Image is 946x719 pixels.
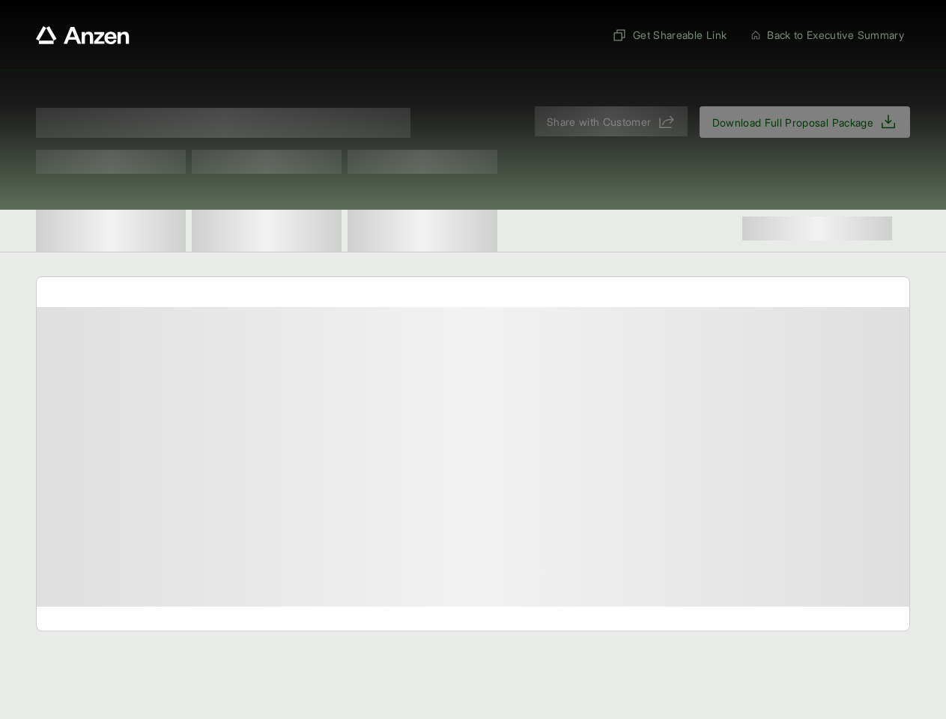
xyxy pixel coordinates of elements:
[348,150,497,174] span: Test
[767,27,904,43] span: Back to Executive Summary
[36,26,130,44] a: Anzen website
[36,150,186,174] span: Test
[745,21,910,49] button: Back to Executive Summary
[612,27,727,43] span: Get Shareable Link
[606,21,733,49] button: Get Shareable Link
[192,150,342,174] span: Test
[547,114,652,130] span: Share with Customer
[36,108,410,138] span: Proposal for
